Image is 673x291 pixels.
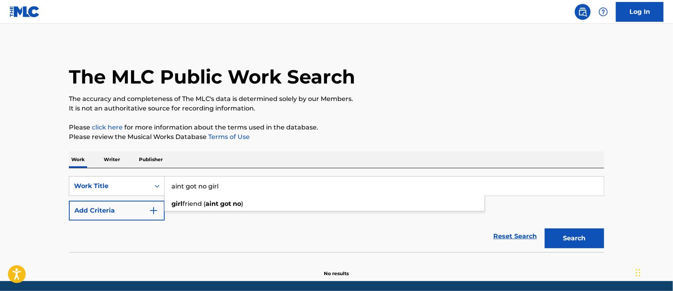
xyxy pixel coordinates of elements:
img: search [578,7,587,17]
a: Terms of Use [207,133,250,141]
a: Public Search [575,4,591,20]
img: MLC Logo [10,6,40,17]
a: Log In [616,2,663,22]
iframe: Chat Widget [633,253,673,291]
p: The accuracy and completeness of The MLC's data is determined solely by our Members. [69,94,604,104]
p: It is not an authoritative source for recording information. [69,104,604,113]
strong: aint [205,200,219,207]
div: Work Title [74,181,145,191]
p: Please review the Musical Works Database [69,132,604,142]
form: Search Form [69,176,604,252]
strong: girl [171,200,183,207]
span: ) [241,200,243,207]
button: Search [545,228,604,248]
button: Add Criteria [69,201,165,221]
img: help [599,7,608,17]
p: Publisher [137,151,165,168]
span: friend ( [183,200,205,207]
img: 9d2ae6d4665cec9f34b9.svg [149,206,158,215]
strong: got [220,200,231,207]
p: No results [324,261,349,277]
p: Writer [101,151,122,168]
strong: no [233,200,241,207]
div: Drag [636,261,641,285]
a: Reset Search [489,228,541,245]
p: Work [69,151,87,168]
a: click here [92,124,123,131]
div: Help [595,4,611,20]
p: Please for more information about the terms used in the database. [69,123,604,132]
h1: The MLC Public Work Search [69,65,355,89]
